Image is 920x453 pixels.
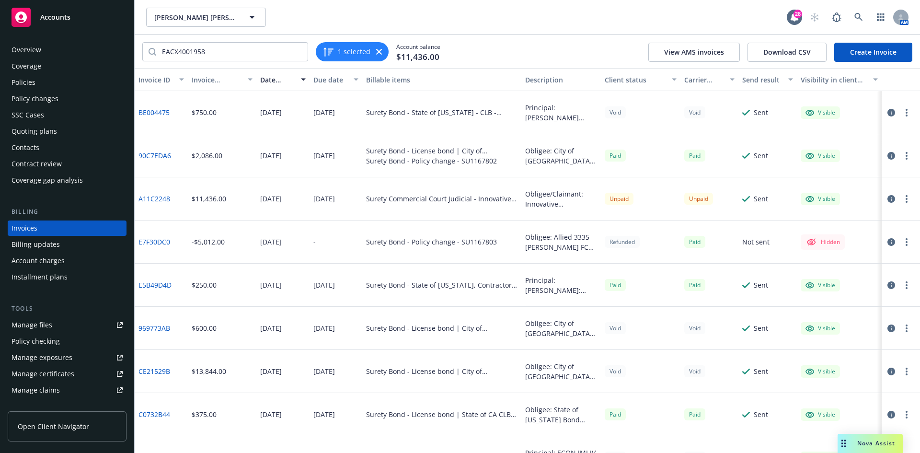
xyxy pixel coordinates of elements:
[396,43,440,60] span: Account balance
[138,194,170,204] a: A11C2248
[742,75,782,85] div: Send result
[366,107,517,117] div: Surety Bond - State of [US_STATE] - CLB - EACX4001958
[11,173,83,188] div: Coverage gap analysis
[871,8,890,27] a: Switch app
[680,68,739,91] button: Carrier status
[805,281,835,290] div: Visible
[521,68,601,91] button: Description
[742,237,770,247] div: Not sent
[747,43,827,62] button: Download CSV
[8,253,126,268] a: Account charges
[8,237,126,252] a: Billing updates
[154,12,237,23] span: [PERSON_NAME] [PERSON_NAME], Inc.
[838,434,850,453] div: Drag to move
[754,107,768,117] div: Sent
[11,124,57,139] div: Quoting plans
[366,323,517,333] div: Surety Bond - License bond | City of [GEOGRAPHIC_DATA]/[GEOGRAPHIC_DATA] - SU1167791
[605,322,626,334] div: Void
[11,221,37,236] div: Invoices
[11,383,60,398] div: Manage claims
[801,75,867,85] div: Visibility in client dash
[684,279,705,291] span: Paid
[684,150,705,162] div: Paid
[805,236,840,248] div: Hidden
[525,146,597,166] div: Obligee: City of [GEOGRAPHIC_DATA][PERSON_NAME] Amount: $1,384,350.00 Encroachment Permit Locatio...
[11,237,60,252] div: Billing updates
[260,366,282,376] div: [DATE]
[313,366,335,376] div: [DATE]
[684,236,705,248] div: Paid
[754,194,768,204] div: Sent
[366,156,517,166] div: Surety Bond - Policy change - SU1167802
[805,324,835,333] div: Visible
[11,366,74,382] div: Manage certificates
[260,151,282,161] div: [DATE]
[256,68,310,91] button: Date issued
[684,408,705,420] div: Paid
[648,43,740,62] button: View AMS invoices
[138,366,170,376] a: CE21529B
[605,106,626,118] div: Void
[396,51,439,63] span: $11,436.00
[138,323,170,333] a: 969773AB
[857,439,895,447] span: Nova Assist
[754,280,768,290] div: Sent
[192,151,222,161] div: $2,086.00
[834,43,912,62] a: Create Invoice
[8,75,126,90] a: Policies
[8,4,126,31] a: Accounts
[313,151,335,161] div: [DATE]
[525,75,597,85] div: Description
[11,399,57,414] div: Manage BORs
[366,237,497,247] div: Surety Bond - Policy change - SU1167803
[138,280,172,290] a: E5B49D4D
[8,304,126,314] div: Tools
[11,334,60,349] div: Policy checking
[8,366,126,382] a: Manage certificates
[525,275,597,295] div: Principal: [PERSON_NAME]: State of [US_STATE], Contractors State License Board Bond Amount: $25,0...
[362,68,521,91] button: Billable items
[366,366,517,376] div: Surety Bond - License bond | City of [GEOGRAPHIC_DATA][PERSON_NAME]/Tasman Eas - SU1167802
[605,279,626,291] span: Paid
[366,75,517,85] div: Billable items
[8,173,126,188] a: Coverage gap analysis
[684,75,724,85] div: Carrier status
[138,107,170,117] a: BE004475
[738,68,797,91] button: Send result
[149,48,156,56] svg: Search
[192,323,217,333] div: $600.00
[8,207,126,217] div: Billing
[260,409,282,419] div: [DATE]
[11,156,62,172] div: Contract review
[684,106,705,118] div: Void
[8,91,126,106] a: Policy changes
[827,8,846,27] a: Report a Bug
[192,237,225,247] div: -$5,012.00
[313,280,335,290] div: [DATE]
[260,280,282,290] div: [DATE]
[192,280,217,290] div: $250.00
[135,68,188,91] button: Invoice ID
[8,58,126,74] a: Coverage
[8,42,126,58] a: Overview
[260,107,282,117] div: [DATE]
[8,350,126,365] a: Manage exposures
[192,409,217,419] div: $375.00
[313,237,316,247] div: -
[8,124,126,139] a: Quoting plans
[313,409,335,419] div: [DATE]
[8,107,126,123] a: SSC Cases
[322,46,370,58] button: 1 selected
[192,194,226,204] div: $11,436.00
[605,150,626,162] span: Paid
[11,253,65,268] div: Account charges
[11,58,41,74] div: Coverage
[8,399,126,414] a: Manage BORs
[8,383,126,398] a: Manage claims
[605,408,626,420] div: Paid
[525,361,597,382] div: Obligee: City of [GEOGRAPHIC_DATA][PERSON_NAME] Amount: $1,384,350.00 Encroachment Permit Locatio...
[684,365,705,377] div: Void
[11,75,35,90] div: Policies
